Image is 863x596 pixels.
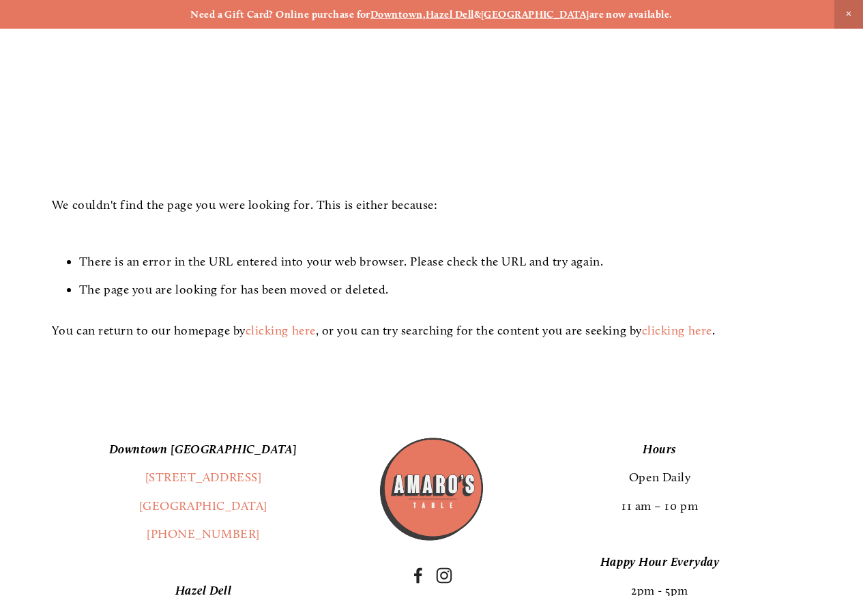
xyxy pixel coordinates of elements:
[589,8,673,20] strong: are now available.
[642,323,712,338] a: clicking here
[643,442,677,457] em: Hours
[481,8,589,20] a: [GEOGRAPHIC_DATA]
[190,8,370,20] strong: Need a Gift Card? Online purchase for
[147,526,260,541] a: [PHONE_NUMBER]
[474,8,481,20] strong: &
[436,567,452,584] a: Instagram
[423,8,426,20] strong: ,
[378,436,485,543] img: Amaros_Logo.png
[600,554,719,569] em: Happy Hour Everyday
[370,8,423,20] a: Downtown
[79,276,811,304] li: The page you are looking for has been moved or deleted.
[52,191,811,219] p: We couldn't find the page you were looking for. This is either because:
[426,8,474,20] a: Hazel Dell
[410,567,426,584] a: Facebook
[52,317,811,345] p: You can return to our homepage by , or you can try searching for the content you are seeking by .
[145,470,262,485] a: [STREET_ADDRESS]
[508,436,811,520] p: Open Daily 11 am – 10 pm
[79,248,811,276] li: There is an error in the URL entered into your web browser. Please check the URL and try again.
[246,323,316,338] a: clicking here
[139,498,267,513] a: [GEOGRAPHIC_DATA]
[109,442,297,457] em: Downtown [GEOGRAPHIC_DATA]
